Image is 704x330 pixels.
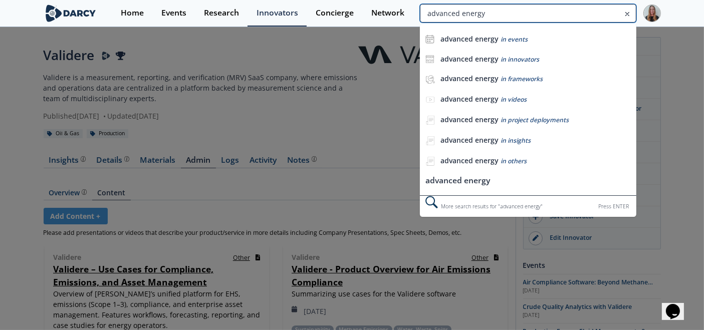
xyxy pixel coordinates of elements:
[440,156,499,165] b: advanced energy
[440,94,499,104] b: advanced energy
[501,35,528,44] span: in events
[204,9,239,17] div: Research
[440,54,499,64] b: advanced energy
[662,290,694,320] iframe: chat widget
[501,136,531,145] span: in insights
[440,34,499,44] b: advanced energy
[316,9,354,17] div: Concierge
[440,74,499,83] b: advanced energy
[121,9,144,17] div: Home
[420,195,636,217] div: More search results for " advanced energy "
[371,9,404,17] div: Network
[501,55,539,64] span: in innovators
[44,5,98,22] img: logo-wide.svg
[643,5,661,22] img: Profile
[425,35,434,44] img: icon
[501,157,527,165] span: in others
[420,172,636,190] li: advanced energy
[501,95,527,104] span: in videos
[425,55,434,64] img: icon
[440,135,499,145] b: advanced energy
[161,9,186,17] div: Events
[420,4,636,23] input: Advanced Search
[440,115,499,124] b: advanced energy
[257,9,298,17] div: Innovators
[501,116,569,124] span: in project deployments
[501,75,543,83] span: in frameworks
[599,201,629,212] div: Press ENTER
